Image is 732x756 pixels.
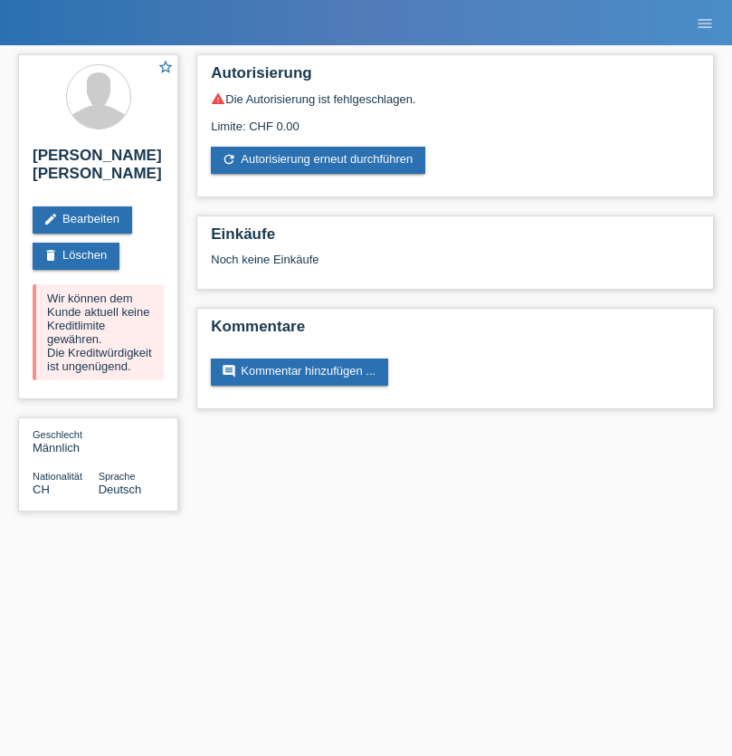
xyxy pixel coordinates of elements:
span: Geschlecht [33,429,82,440]
div: Wir können dem Kunde aktuell keine Kreditlimite gewähren. Die Kreditwürdigkeit ist ungenügend. [33,284,164,380]
i: comment [222,364,236,378]
a: menu [687,17,723,28]
a: editBearbeiten [33,206,132,234]
div: Limite: CHF 0.00 [211,106,699,133]
span: Deutsch [99,483,142,496]
i: menu [696,14,714,33]
span: Schweiz [33,483,50,496]
h2: Kommentare [211,318,699,345]
i: delete [43,248,58,263]
i: warning [211,91,225,106]
h2: Autorisierung [211,64,699,91]
a: star_border [157,59,174,78]
i: edit [43,212,58,226]
div: Noch keine Einkäufe [211,253,699,280]
a: refreshAutorisierung erneut durchführen [211,147,425,174]
span: Nationalität [33,471,82,482]
h2: Einkäufe [211,225,699,253]
a: commentKommentar hinzufügen ... [211,359,388,386]
a: deleteLöschen [33,243,119,270]
span: Sprache [99,471,136,482]
div: Männlich [33,427,99,455]
i: refresh [222,152,236,167]
i: star_border [157,59,174,75]
div: Die Autorisierung ist fehlgeschlagen. [211,91,699,106]
h2: [PERSON_NAME] [PERSON_NAME] [33,147,164,192]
